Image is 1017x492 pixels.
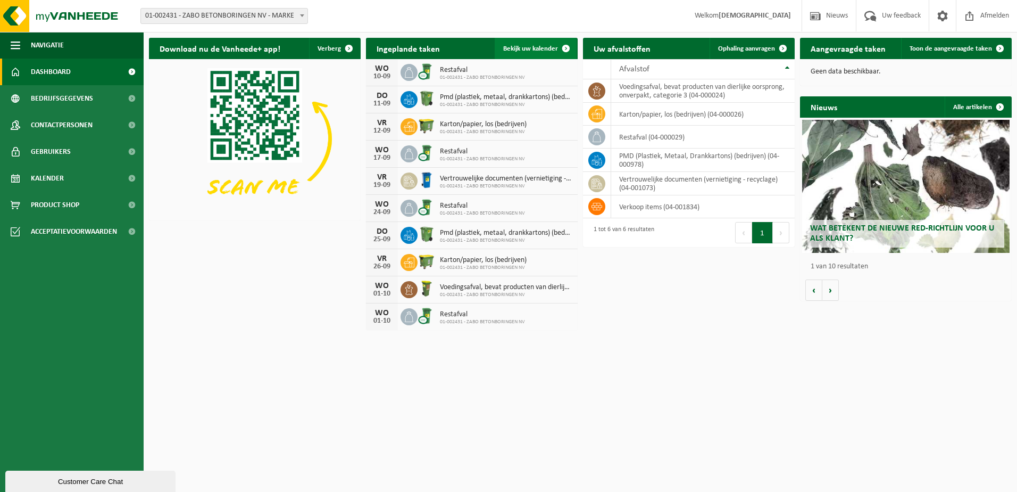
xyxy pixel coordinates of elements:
span: 01-002431 - ZABO BETONBORINGEN NV [440,265,527,271]
div: 01-10 [371,317,393,325]
img: WB-0370-HPE-GN-50 [418,89,436,108]
a: Wat betekent de nieuwe RED-richtlijn voor u als klant? [802,120,1010,253]
span: Karton/papier, los (bedrijven) [440,256,527,265]
img: WB-0240-HPE-BE-09 [418,171,436,189]
span: 01-002431 - ZABO BETONBORINGEN NV [440,210,525,217]
div: WO [371,146,393,154]
span: Vertrouwelijke documenten (vernietiging - recyclage) [440,175,572,183]
p: Geen data beschikbaar. [811,68,1001,76]
button: Verberg [309,38,360,59]
a: Toon de aangevraagde taken [901,38,1011,59]
div: 10-09 [371,73,393,80]
div: 25-09 [371,236,393,243]
span: Contactpersonen [31,112,93,138]
td: verkoop items (04-001834) [611,195,795,218]
span: 01-002431 - ZABO BETONBORINGEN NV [440,75,525,81]
span: 01-002431 - ZABO BETONBORINGEN NV [440,156,525,162]
span: Restafval [440,66,525,75]
td: voedingsafval, bevat producten van dierlijke oorsprong, onverpakt, categorie 3 (04-000024) [611,79,795,103]
span: Bekijk uw kalender [503,45,558,52]
span: Wat betekent de nieuwe RED-richtlijn voor u als klant? [810,224,994,243]
h2: Nieuws [800,96,848,117]
div: DO [371,227,393,236]
p: 1 van 10 resultaten [811,263,1006,270]
span: Ophaling aanvragen [718,45,775,52]
span: Restafval [440,310,525,319]
span: 01-002431 - ZABO BETONBORINGEN NV [440,319,525,325]
button: Vorige [805,280,822,301]
img: WB-0240-CU [418,62,436,80]
span: Toon de aangevraagde taken [910,45,992,52]
span: Navigatie [31,32,64,59]
h2: Uw afvalstoffen [583,38,661,59]
span: Restafval [440,147,525,156]
span: Pmd (plastiek, metaal, drankkartons) (bedrijven) [440,229,572,237]
div: 26-09 [371,263,393,270]
div: 12-09 [371,127,393,135]
span: Voedingsafval, bevat producten van dierlijke oorsprong, onverpakt, categorie 3 [440,283,572,292]
span: 01-002431 - ZABO BETONBORINGEN NV [440,129,527,135]
span: Product Shop [31,192,79,218]
div: WO [371,64,393,73]
a: Alle artikelen [945,96,1011,118]
span: Verberg [318,45,341,52]
span: Dashboard [31,59,71,85]
span: 01-002431 - ZABO BETONBORINGEN NV [440,183,572,190]
div: DO [371,92,393,100]
div: 1 tot 6 van 6 resultaten [588,221,654,244]
img: WB-0240-CU [418,144,436,162]
div: 01-10 [371,290,393,298]
div: 17-09 [371,154,393,162]
div: WO [371,200,393,209]
span: 01-002431 - ZABO BETONBORINGEN NV - MARKE [140,8,308,24]
img: WB-1100-HPE-GN-50 [418,117,436,135]
td: PMD (Plastiek, Metaal, Drankkartons) (bedrijven) (04-000978) [611,149,795,172]
button: Volgende [822,280,839,301]
div: VR [371,255,393,263]
span: Pmd (plastiek, metaal, drankkartons) (bedrijven) [440,93,572,102]
img: WB-0240-CU [418,198,436,216]
iframe: chat widget [5,469,178,492]
div: WO [371,282,393,290]
div: 11-09 [371,100,393,108]
a: Ophaling aanvragen [710,38,794,59]
span: Restafval [440,202,525,210]
div: 24-09 [371,209,393,216]
img: WB-1100-HPE-GN-50 [418,252,436,270]
button: 1 [752,222,773,243]
span: Bedrijfsgegevens [31,85,93,112]
div: VR [371,119,393,127]
span: 01-002431 - ZABO BETONBORINGEN NV [440,102,572,108]
div: WO [371,309,393,317]
h2: Ingeplande taken [366,38,451,59]
button: Previous [735,222,752,243]
span: Afvalstof [619,65,649,73]
img: WB-0060-HPE-GN-50 [418,280,436,298]
h2: Aangevraagde taken [800,38,896,59]
img: Download de VHEPlus App [149,59,361,218]
a: Bekijk uw kalender [495,38,577,59]
td: restafval (04-000029) [611,126,795,149]
img: WB-0370-HPE-GN-50 [418,225,436,243]
h2: Download nu de Vanheede+ app! [149,38,291,59]
span: Kalender [31,165,64,192]
img: WB-0240-CU [418,307,436,325]
button: Next [773,222,789,243]
span: Acceptatievoorwaarden [31,218,117,245]
div: VR [371,173,393,182]
td: karton/papier, los (bedrijven) (04-000026) [611,103,795,126]
strong: [DEMOGRAPHIC_DATA] [719,12,791,20]
span: 01-002431 - ZABO BETONBORINGEN NV - MARKE [141,9,307,23]
span: Karton/papier, los (bedrijven) [440,120,527,129]
td: vertrouwelijke documenten (vernietiging - recyclage) (04-001073) [611,172,795,195]
span: Gebruikers [31,138,71,165]
span: 01-002431 - ZABO BETONBORINGEN NV [440,292,572,298]
div: 19-09 [371,182,393,189]
span: 01-002431 - ZABO BETONBORINGEN NV [440,237,572,244]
